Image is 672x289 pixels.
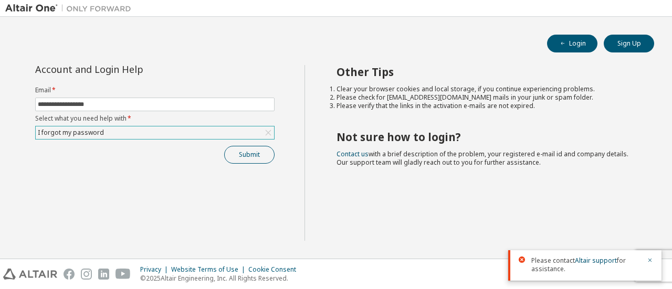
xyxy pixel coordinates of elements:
span: Please contact for assistance. [531,256,640,273]
img: altair_logo.svg [3,269,57,280]
a: Contact us [337,149,369,158]
div: I forgot my password [36,127,106,138]
button: Login [547,35,597,52]
h2: Not sure how to login? [337,130,636,144]
li: Please check for [EMAIL_ADDRESS][DOMAIN_NAME] mails in your junk or spam folder. [337,93,636,102]
a: Altair support [575,256,617,265]
div: Cookie Consent [248,265,302,274]
li: Clear your browser cookies and local storage, if you continue experiencing problems. [337,85,636,93]
label: Select what you need help with [35,114,275,123]
span: with a brief description of the problem, your registered e-mail id and company details. Our suppo... [337,149,628,167]
button: Sign Up [604,35,654,52]
img: youtube.svg [115,269,131,280]
img: Altair One [5,3,136,14]
div: I forgot my password [36,126,274,139]
img: facebook.svg [64,269,75,280]
label: Email [35,86,275,94]
div: Account and Login Help [35,65,227,73]
button: Submit [224,146,275,164]
div: Privacy [140,265,171,274]
img: instagram.svg [81,269,92,280]
p: © 2025 Altair Engineering, Inc. All Rights Reserved. [140,274,302,283]
li: Please verify that the links in the activation e-mails are not expired. [337,102,636,110]
div: Website Terms of Use [171,265,248,274]
img: linkedin.svg [98,269,109,280]
h2: Other Tips [337,65,636,79]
